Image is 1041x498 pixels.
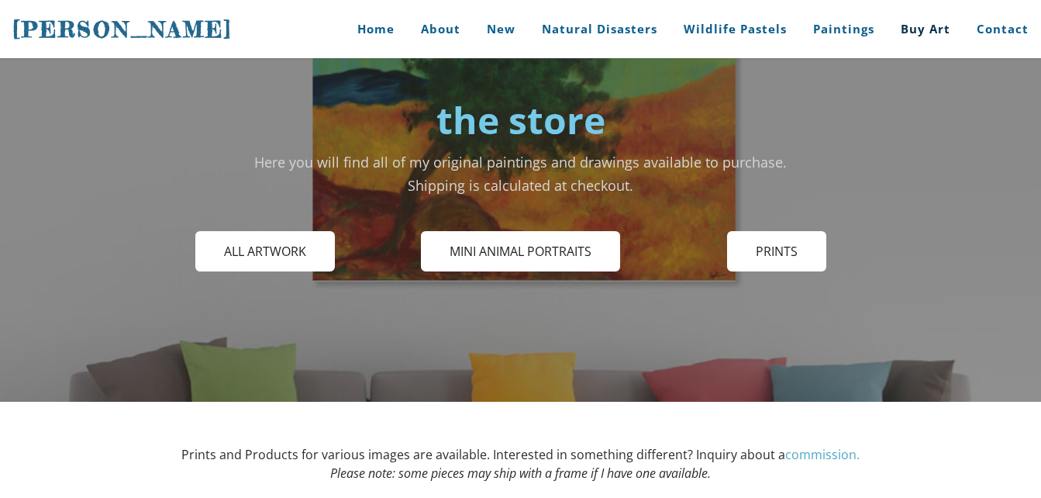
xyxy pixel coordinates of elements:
[421,231,620,271] a: Mini Animal Portraits
[729,233,825,270] span: Prints
[422,233,619,270] span: Mini Animal Portraits
[12,16,233,43] span: [PERSON_NAME]
[195,231,335,271] a: All Artwork
[254,153,787,195] font: Here you will find all of my original paintings and drawings available to purchase. ​Shipping is ...
[181,446,860,482] font: Prints and Products for various images are available. Interested in something different? Inquiry ...
[12,15,233,44] a: [PERSON_NAME]
[436,95,605,145] strong: the store
[197,233,333,270] span: All Artwork
[727,231,826,271] a: Prints
[330,465,711,482] em: Please note: some pieces may ship with a frame if I have one available.
[785,446,860,463] a: commission.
